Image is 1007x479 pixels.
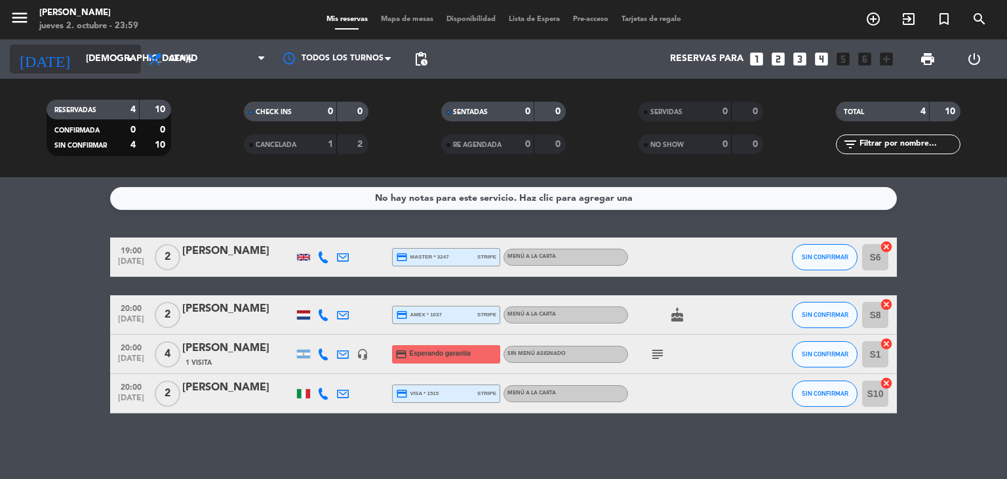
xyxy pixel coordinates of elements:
[155,105,168,114] strong: 10
[858,137,960,152] input: Filtrar por nombre...
[155,244,180,270] span: 2
[507,351,566,356] span: Sin menú asignado
[477,253,496,261] span: stripe
[865,11,881,27] i: add_circle_outline
[396,251,449,263] span: master * 3247
[880,298,893,311] i: cancel
[748,51,765,68] i: looks_one
[722,107,728,116] strong: 0
[835,51,852,68] i: looks_5
[842,136,858,152] i: filter_list
[502,16,566,23] span: Lista de Espera
[507,254,556,259] span: MENÚ A LA CARTA
[130,105,136,114] strong: 4
[396,388,408,400] i: credit_card
[396,309,442,321] span: amex * 1037
[453,142,502,148] span: RE AGENDADA
[555,140,563,149] strong: 0
[920,51,936,67] span: print
[753,107,760,116] strong: 0
[182,301,294,318] div: [PERSON_NAME]
[115,300,148,315] span: 20:00
[566,16,615,23] span: Pre-acceso
[813,51,830,68] i: looks_4
[650,346,665,362] i: subject
[115,394,148,409] span: [DATE]
[802,253,848,260] span: SIN CONFIRMAR
[115,315,148,330] span: [DATE]
[186,358,212,368] span: 1 Visita
[115,257,148,272] span: [DATE]
[39,7,138,20] div: [PERSON_NAME]
[320,16,374,23] span: Mis reservas
[39,20,138,33] div: jueves 2. octubre - 23:59
[10,8,30,28] i: menu
[155,341,180,367] span: 4
[669,307,685,323] i: cake
[357,348,368,360] i: headset_mic
[54,127,100,134] span: CONFIRMADA
[615,16,688,23] span: Tarjetas de regalo
[256,142,296,148] span: CANCELADA
[670,54,743,64] span: Reservas para
[357,107,365,116] strong: 0
[477,310,496,319] span: stripe
[122,51,138,67] i: arrow_drop_down
[507,312,556,317] span: MENÚ A LA CARTA
[753,140,760,149] strong: 0
[966,51,982,67] i: power_settings_new
[878,51,895,68] i: add_box
[155,381,180,407] span: 2
[650,142,684,148] span: NO SHOW
[182,379,294,396] div: [PERSON_NAME]
[115,242,148,257] span: 19:00
[844,109,864,115] span: TOTAL
[920,107,926,116] strong: 4
[169,54,192,64] span: Cena
[880,240,893,253] i: cancel
[791,51,808,68] i: looks_3
[328,107,333,116] strong: 0
[115,354,148,369] span: [DATE]
[901,11,917,27] i: exit_to_app
[525,107,530,116] strong: 0
[395,348,407,360] i: credit_card
[130,140,136,150] strong: 4
[413,51,429,67] span: pending_actions
[160,125,168,135] strong: 0
[440,16,502,23] span: Disponibilidad
[374,16,440,23] span: Mapa de mesas
[54,107,96,114] span: RESERVADAS
[115,339,148,354] span: 20:00
[155,140,168,150] strong: 10
[770,51,787,68] i: looks_two
[453,109,488,115] span: SENTADAS
[130,125,136,135] strong: 0
[477,389,496,398] span: stripe
[328,140,333,149] strong: 1
[525,140,530,149] strong: 0
[54,142,107,149] span: SIN CONFIRMAR
[555,107,563,116] strong: 0
[256,109,292,115] span: CHECK INS
[972,11,987,27] i: search
[375,191,633,206] div: No hay notas para este servicio. Haz clic para agregar una
[10,45,79,73] i: [DATE]
[410,348,471,359] span: Esperando garantía
[802,390,848,397] span: SIN CONFIRMAR
[936,11,952,27] i: turned_in_not
[396,309,408,321] i: credit_card
[155,302,180,328] span: 2
[802,350,848,358] span: SIN CONFIRMAR
[115,379,148,394] span: 20:00
[396,388,439,400] span: visa * 1515
[357,140,365,149] strong: 2
[945,107,958,116] strong: 10
[802,311,848,318] span: SIN CONFIRMAR
[722,140,728,149] strong: 0
[880,337,893,350] i: cancel
[396,251,408,263] i: credit_card
[650,109,682,115] span: SERVIDAS
[507,390,556,396] span: MENÚ A LA CARTA
[880,377,893,390] i: cancel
